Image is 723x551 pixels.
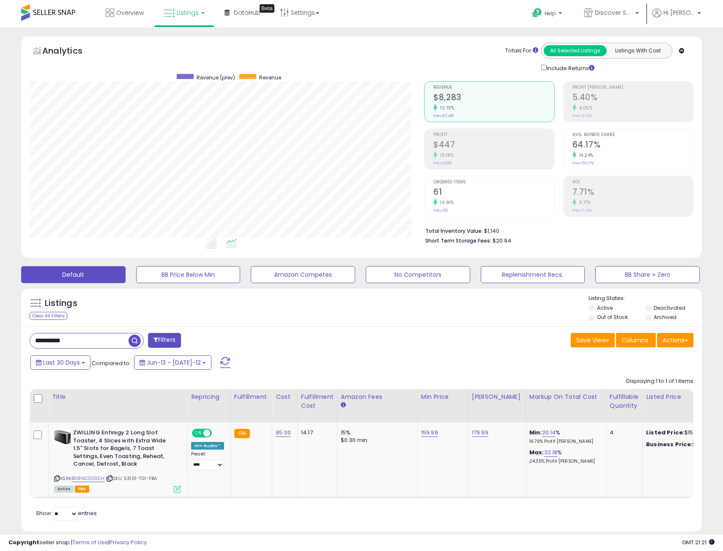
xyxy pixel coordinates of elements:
div: Tooltip anchor [260,4,274,13]
small: 14.24% [576,152,594,158]
button: Save View [571,333,615,347]
strong: Copyright [8,538,39,546]
div: % [529,429,600,445]
span: Hi [PERSON_NAME] [663,8,695,17]
button: Actions [657,333,693,347]
div: Include Returns [535,63,605,73]
div: seller snap | | [8,539,147,547]
div: 4 [610,429,636,436]
a: 20.14 [542,428,556,437]
h2: $8,283 [433,93,554,104]
small: Prev: 56.17% [572,161,594,166]
label: Active [597,304,613,311]
h2: 5.40% [572,93,693,104]
button: Replenishment Recs. [481,266,585,283]
a: 179.99 [472,428,488,437]
h2: $447 [433,140,554,151]
small: Amazon Fees. [341,401,346,409]
p: 16.76% Profit [PERSON_NAME] [529,439,600,445]
i: Get Help [532,8,542,18]
div: Title [52,393,184,401]
small: Prev: 5.19% [572,113,592,118]
small: 15.18% [437,152,454,158]
div: % [529,449,600,464]
div: [PERSON_NAME] [472,393,522,401]
div: 14.17 [301,429,331,436]
span: Revenue (prev) [197,74,235,81]
p: 24.35% Profit [PERSON_NAME] [529,458,600,464]
div: 15% [341,429,411,436]
span: FBA [75,486,89,493]
a: Privacy Policy [110,538,147,546]
button: Jun-13 - [DATE]-12 [134,355,211,370]
div: Totals For [505,47,538,55]
button: Amazon Competes [251,266,355,283]
span: Show: entries [36,509,97,517]
span: $20.94 [493,237,511,245]
span: Discover Savings [595,8,633,17]
span: Help [545,10,556,17]
img: 41gdVq4gGlL._SL40_.jpg [54,429,71,446]
div: Markup on Total Cost [529,393,602,401]
h2: 61 [433,187,554,199]
span: Revenue [433,85,554,90]
label: Out of Stock [597,314,628,321]
div: Fulfillment Cost [301,393,334,410]
div: Cost [276,393,294,401]
b: Short Term Storage Fees: [425,237,491,244]
b: Total Inventory Value: [425,227,483,235]
b: Max: [529,448,544,456]
th: The percentage added to the cost of goods (COGS) that forms the calculator for Min & Max prices. [526,389,606,423]
div: Fulfillable Quantity [610,393,639,410]
span: Last 30 Days [43,358,80,367]
div: Amazon Fees [341,393,414,401]
div: ASIN: [54,429,181,491]
span: Overview [116,8,144,17]
span: Ordered Items [433,180,554,185]
a: B08NCG29SH [71,475,104,482]
button: Filters [148,333,181,348]
span: ROI [572,180,693,185]
span: 2025-08-12 21:21 GMT [682,538,715,546]
div: Listed Price [646,393,719,401]
button: Columns [616,333,656,347]
small: Prev: 7.43% [572,208,592,213]
small: Prev: $388 [433,161,452,166]
div: Preset: [191,451,224,470]
div: $144.99 [646,441,716,448]
span: Profit [PERSON_NAME] [572,85,693,90]
div: Min Price [421,393,465,401]
div: Fulfillment [234,393,268,401]
span: Columns [622,336,648,344]
h5: Analytics [42,45,99,59]
small: FBA [234,429,250,438]
small: 10.73% [437,105,454,111]
b: Min: [529,428,542,436]
span: Listings [177,8,199,17]
span: OFF [211,430,224,437]
div: Displaying 1 to 1 of 1 items [626,377,693,385]
span: Avg. Buybox Share [572,133,693,137]
span: Profit [433,133,554,137]
span: DataHub [234,8,260,17]
button: BB Share = Zero [595,266,700,283]
span: Jun-13 - [DATE]-12 [147,358,201,367]
div: Repricing [191,393,227,401]
div: Win BuyBox * [191,442,224,450]
a: Help [526,1,570,27]
a: Terms of Use [72,538,108,546]
a: 95.00 [276,428,291,437]
button: Listings With Cost [606,45,669,56]
small: Prev: 55 [433,208,448,213]
h5: Listings [45,297,77,309]
button: BB Price Below Min [136,266,241,283]
span: Revenue [259,74,281,81]
button: Last 30 Days [30,355,90,370]
span: | SKU: 53101-701-FBA [106,475,157,482]
span: Compared to: [92,359,131,367]
b: Business Price: [646,440,693,448]
a: 159.99 [421,428,438,437]
small: 3.77% [576,199,591,206]
small: Prev: $7,481 [433,113,454,118]
small: 4.05% [576,105,593,111]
